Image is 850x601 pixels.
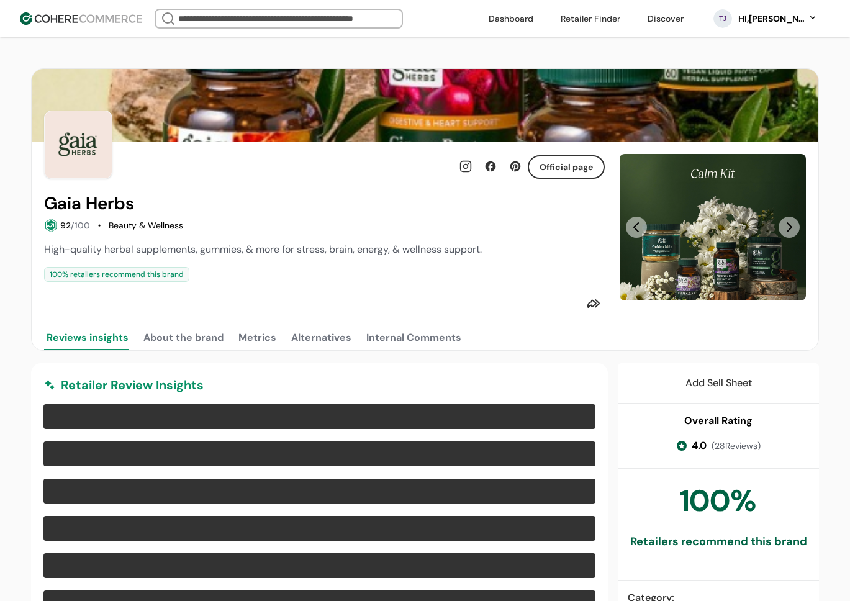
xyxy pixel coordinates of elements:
button: Previous Slide [626,217,647,238]
div: Hi, [PERSON_NAME] [737,12,805,25]
div: Slide 1 [620,154,806,300]
button: Next Slide [779,217,800,238]
img: Brand cover image [32,69,818,142]
button: Reviews insights [44,325,131,350]
span: 92 [60,220,71,231]
div: 100 % [680,479,757,523]
div: Overall Rating [684,413,753,428]
span: /100 [71,220,90,231]
img: Cohere Logo [20,12,142,25]
div: Retailers recommend this brand [630,533,807,550]
div: Internal Comments [366,330,461,345]
img: Brand Photo [44,111,112,179]
h2: Gaia Herbs [44,194,134,214]
div: 100 % retailers recommend this brand [44,267,189,282]
div: Retailer Review Insights [43,376,595,394]
img: Slide 0 [620,154,806,300]
span: ( 28 Reviews) [712,440,761,453]
div: Carousel [620,154,806,300]
button: Official page [528,155,605,179]
button: Alternatives [289,325,354,350]
a: Add Sell Sheet [685,376,752,391]
button: Hi,[PERSON_NAME] [737,12,818,25]
span: 4.0 [692,438,707,453]
button: About the brand [141,325,226,350]
span: High-quality herbal supplements, gummies, & more for stress, brain, energy, & wellness support. [44,243,482,256]
button: Metrics [236,325,279,350]
div: Beauty & Wellness [109,219,183,232]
